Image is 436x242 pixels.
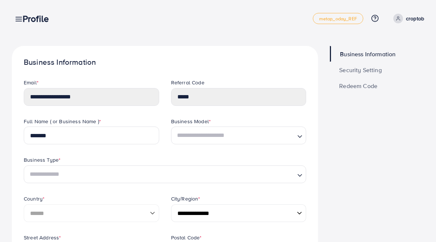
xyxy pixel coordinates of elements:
label: Country [24,195,45,202]
h1: Business Information [24,58,306,67]
iframe: Chat [404,209,430,236]
h3: Profile [23,13,55,24]
input: Search for option [27,168,294,181]
span: Security Setting [339,67,382,73]
label: City/Region [171,195,200,202]
span: metap_oday_REF [319,16,357,21]
p: croptob [406,14,424,23]
a: croptob [390,14,424,23]
label: Business Type [24,156,60,164]
label: Street Address [24,234,61,241]
div: Search for option [171,127,306,144]
label: Business Model [171,118,211,125]
span: Redeem Code [339,83,377,89]
input: Search for option [174,129,295,142]
label: Referral Code [171,79,204,86]
span: Business Information [340,51,396,57]
label: Postal Code [171,234,202,241]
label: Email [24,79,39,86]
label: Full Name ( or Business Name ) [24,118,101,125]
div: Search for option [24,165,306,183]
a: metap_oday_REF [313,13,363,24]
